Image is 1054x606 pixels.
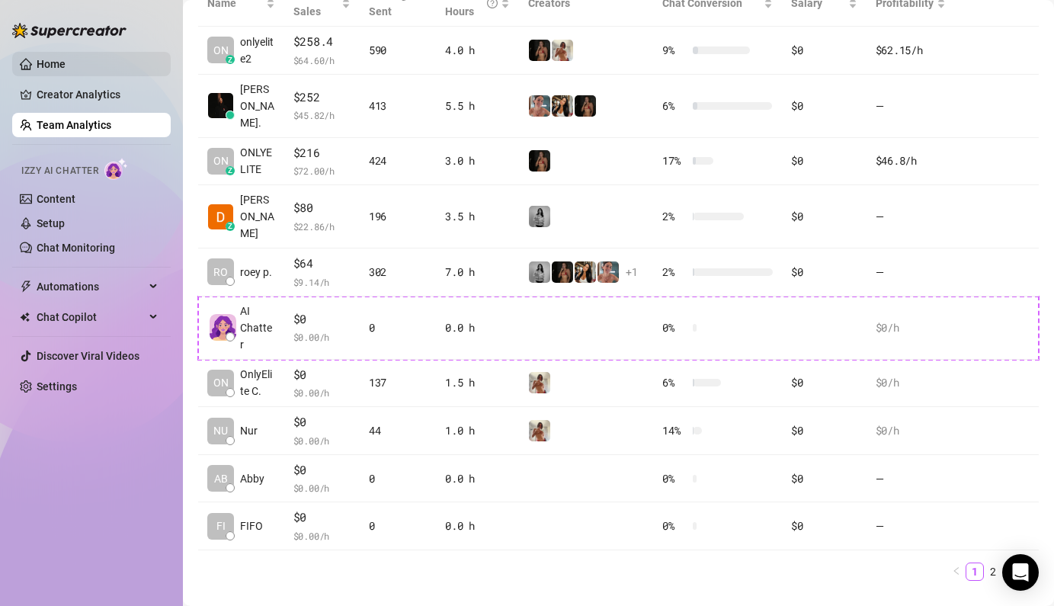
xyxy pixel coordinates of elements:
img: A [529,261,550,283]
div: 0 [369,319,427,336]
span: $ 22.86 /h [293,219,351,234]
div: $0 [791,264,857,281]
img: AI Chatter [104,158,128,180]
img: Dana Roz [208,204,233,229]
a: 2 [985,563,1001,580]
li: Previous Page [947,563,966,581]
div: 1.5 h [445,374,510,391]
div: 137 [369,374,427,391]
div: 4.0 h [445,42,510,59]
span: $258.4 [293,33,351,51]
a: Content [37,193,75,205]
div: $0 [791,518,857,534]
div: z [226,222,235,231]
a: Discover Viral Videos [37,350,139,362]
a: Chat Monitoring [37,242,115,254]
span: $ 64.60 /h [293,53,351,68]
span: $ 72.00 /h [293,163,351,178]
span: FI [216,518,226,534]
td: — [867,75,955,138]
span: $ 0.00 /h [293,528,351,543]
img: Yarden [597,261,619,283]
div: $0 /h [876,422,946,439]
div: $62.15 /h [876,42,946,59]
span: $0 [293,413,351,431]
img: Green [529,420,550,441]
div: 0 [369,470,427,487]
span: $ 45.82 /h [293,107,351,123]
img: Chap צ׳אפ [208,93,233,118]
div: $46.8 /h [876,152,946,169]
td: — [867,502,955,550]
span: AI Chatter [240,303,275,353]
span: FIFO [240,518,263,534]
span: $ 0.00 /h [293,433,351,448]
span: ON [213,152,229,169]
div: 424 [369,152,427,169]
span: $0 [293,508,351,527]
span: Izzy AI Chatter [21,164,98,178]
a: Setup [37,217,65,229]
span: 0 % [662,518,687,534]
div: Open Intercom Messenger [1002,554,1039,591]
span: onlyelite2 [240,34,275,67]
button: left [947,563,966,581]
img: AdelDahan [575,261,596,283]
span: AB [214,470,228,487]
span: $216 [293,144,351,162]
img: the_bohema [529,150,550,172]
div: $0 [791,152,857,169]
div: 7.0 h [445,264,510,281]
div: 3.5 h [445,208,510,225]
img: Yarden [529,95,550,117]
div: 590 [369,42,427,59]
div: 0.0 h [445,470,510,487]
div: 3.0 h [445,152,510,169]
span: ON [213,374,229,391]
a: Home [37,58,66,70]
span: 17 % [662,152,687,169]
div: 302 [369,264,427,281]
img: AdelDahan [552,95,573,117]
div: $0 [791,208,857,225]
div: 44 [369,422,427,439]
span: 6 % [662,374,687,391]
span: $0 [293,461,351,479]
span: 9 % [662,42,687,59]
span: 0 % [662,470,687,487]
span: left [952,566,961,576]
div: $0 [791,374,857,391]
span: Chat Copilot [37,305,145,329]
td: — [867,185,955,248]
span: roey p. [240,264,272,281]
td: — [867,455,955,503]
span: 6 % [662,98,687,114]
a: Creator Analytics [37,82,159,107]
span: Nur [240,422,258,439]
span: Abby [240,470,264,487]
a: Team Analytics [37,119,111,131]
img: Green [529,372,550,393]
img: logo-BBDzfeDw.svg [12,23,127,38]
span: $ 0.00 /h [293,329,351,345]
div: $0 [791,98,857,114]
span: 2 % [662,208,687,225]
span: $ 9.14 /h [293,274,351,290]
img: Green [552,40,573,61]
td: — [867,248,955,297]
span: $0 [293,366,351,384]
div: 1.0 h [445,422,510,439]
span: 2 % [662,264,687,281]
span: [PERSON_NAME] [240,191,275,242]
img: izzy-ai-chatter-avatar-DDCN_rTZ.svg [210,314,236,341]
div: 0.0 h [445,518,510,534]
div: 0 [369,518,427,534]
div: 413 [369,98,427,114]
span: thunderbolt [20,281,32,293]
span: $64 [293,255,351,273]
span: $0 [293,310,351,329]
span: 14 % [662,422,687,439]
span: NU [213,422,228,439]
div: $0 [791,42,857,59]
span: [PERSON_NAME]. [240,81,275,131]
